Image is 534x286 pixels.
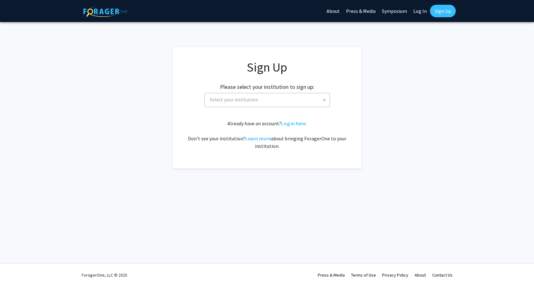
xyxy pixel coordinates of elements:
[185,60,349,75] h1: Sign Up
[83,6,127,17] img: ForagerOne Logo
[432,272,453,278] a: Contact Us
[185,120,349,150] div: Already have an account? . Don't see your institution? about bringing ForagerOne to your institut...
[281,120,306,127] a: Log in here
[382,272,408,278] a: Privacy Policy
[82,264,127,286] div: ForagerOne, LLC © 2025
[430,5,456,17] a: Sign Up
[204,93,330,107] span: Select your institution
[318,272,345,278] a: Press & Media
[415,272,426,278] a: About
[220,84,314,90] h2: Please select your institution to sign up:
[207,93,330,106] span: Select your institution
[210,96,258,103] span: Select your institution
[245,135,271,142] a: Learn more about bringing ForagerOne to your institution
[351,272,376,278] a: Terms of Use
